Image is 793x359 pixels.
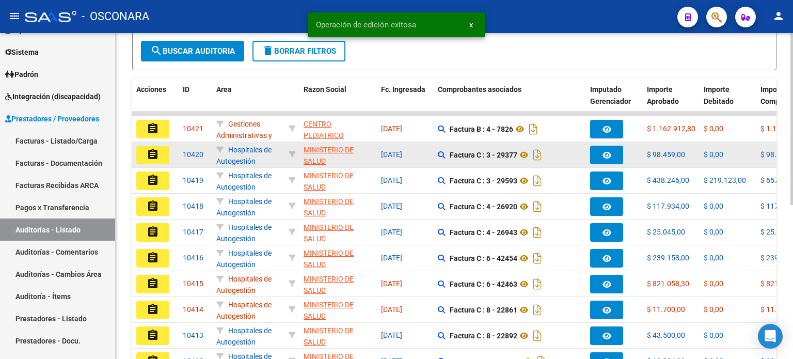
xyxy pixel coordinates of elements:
div: - 30999257182 [304,144,373,166]
span: CENTRO PEDIATRICO [PERSON_NAME] S R L [304,120,371,163]
datatable-header-cell: Area [212,79,284,124]
span: MINISTERIO DE SALUD [304,326,354,347]
button: x [461,15,481,34]
datatable-header-cell: Razon Social [299,79,377,124]
span: MINISTERIO DE SALUD [304,275,354,295]
span: [DATE] [381,305,402,314]
span: Area [216,85,232,93]
div: - 30999257182 [304,299,373,321]
span: Imputado Gerenciador [590,85,631,105]
mat-icon: assignment [147,122,159,135]
strong: Factura C : 6 - 42463 [450,280,517,288]
i: Descargar documento [531,302,544,318]
span: Importe Aprobado [647,85,679,105]
span: MINISTERIO DE SALUD [304,301,354,321]
strong: Factura C : 6 - 42454 [450,254,517,262]
span: Borrar Filtros [262,46,336,56]
div: - 30999257182 [304,247,373,269]
span: Gestiones Administrativas y Otros [216,120,272,152]
span: [DATE] [381,228,402,236]
span: $ 0,00 [704,202,723,210]
span: $ 0,00 [704,254,723,262]
span: 10413 [183,331,203,339]
span: Acciones [136,85,166,93]
span: Hospitales de Autogestión [216,249,272,269]
span: [DATE] [381,331,402,339]
div: - 30999257182 [304,170,373,192]
strong: Factura C : 3 - 29377 [450,151,517,159]
span: 10420 [183,150,203,159]
i: Descargar documento [531,327,544,344]
mat-icon: menu [8,10,21,22]
span: $ 239.158,00 [647,254,689,262]
i: Descargar documento [531,198,544,215]
i: Descargar documento [531,147,544,163]
span: $ 0,00 [704,279,723,288]
strong: Factura C : 4 - 26920 [450,202,517,211]
span: [DATE] [381,176,402,184]
span: $ 117.934,00 [647,202,689,210]
span: Hospitales de Autogestión [216,301,272,321]
span: Buscar Auditoria [150,46,235,56]
span: [DATE] [381,279,402,288]
div: - 30999257182 [304,222,373,243]
i: Descargar documento [531,173,544,189]
span: MINISTERIO DE SALUD [304,249,354,269]
span: 10416 [183,254,203,262]
mat-icon: search [150,44,163,57]
span: MINISTERIO DE SALUD [304,223,354,243]
datatable-header-cell: Acciones [132,79,179,124]
strong: Factura C : 4 - 26943 [450,228,517,237]
span: Padrón [5,69,38,80]
span: $ 821.058,30 [647,279,689,288]
mat-icon: assignment [147,148,159,161]
span: $ 43.500,00 [647,331,685,339]
span: [DATE] [381,124,402,133]
datatable-header-cell: Fc. Ingresada [377,79,434,124]
span: $ 11.700,00 [647,305,685,314]
span: 10418 [183,202,203,210]
span: 10415 [183,279,203,288]
button: Buscar Auditoria [141,41,244,61]
div: - 30999257182 [304,196,373,217]
span: Operación de edición exitosa [316,20,416,30]
div: - 33688137239 [304,118,373,140]
span: $ 438.246,00 [647,176,689,184]
span: 10414 [183,305,203,314]
span: Hospitales de Autogestión [216,171,272,192]
span: [DATE] [381,254,402,262]
span: Hospitales de Autogestión [216,223,272,243]
button: Borrar Filtros [252,41,345,61]
span: $ 25.045,00 [647,228,685,236]
span: - OSCONARA [82,5,149,28]
span: Fc. Ingresada [381,85,425,93]
span: [DATE] [381,202,402,210]
i: Descargar documento [531,224,544,241]
span: Importe Debitado [704,85,734,105]
mat-icon: assignment [147,226,159,238]
strong: Factura C : 8 - 22861 [450,306,517,314]
span: $ 0,00 [704,228,723,236]
span: 10419 [183,176,203,184]
strong: Factura B : 4 - 7826 [450,125,513,133]
mat-icon: person [772,10,785,22]
mat-icon: assignment [147,303,159,316]
span: $ 98.459,00 [647,150,685,159]
span: Sistema [5,46,39,58]
div: - 30999257182 [304,325,373,347]
i: Descargar documento [527,121,540,137]
mat-icon: assignment [147,329,159,341]
span: $ 0,00 [704,305,723,314]
span: 10417 [183,228,203,236]
span: $ 0,00 [704,124,723,133]
datatable-header-cell: Imputado Gerenciador [586,79,643,124]
span: Hospitales de Autogestión [216,326,272,347]
mat-icon: delete [262,44,274,57]
strong: Factura C : 8 - 22892 [450,332,517,340]
span: Integración (discapacidad) [5,91,101,102]
span: Hospitales de Autogestión [216,197,272,217]
span: Prestadores / Proveedores [5,113,99,124]
strong: Factura C : 3 - 29593 [450,177,517,185]
span: x [469,20,473,29]
datatable-header-cell: Importe Debitado [700,79,756,124]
